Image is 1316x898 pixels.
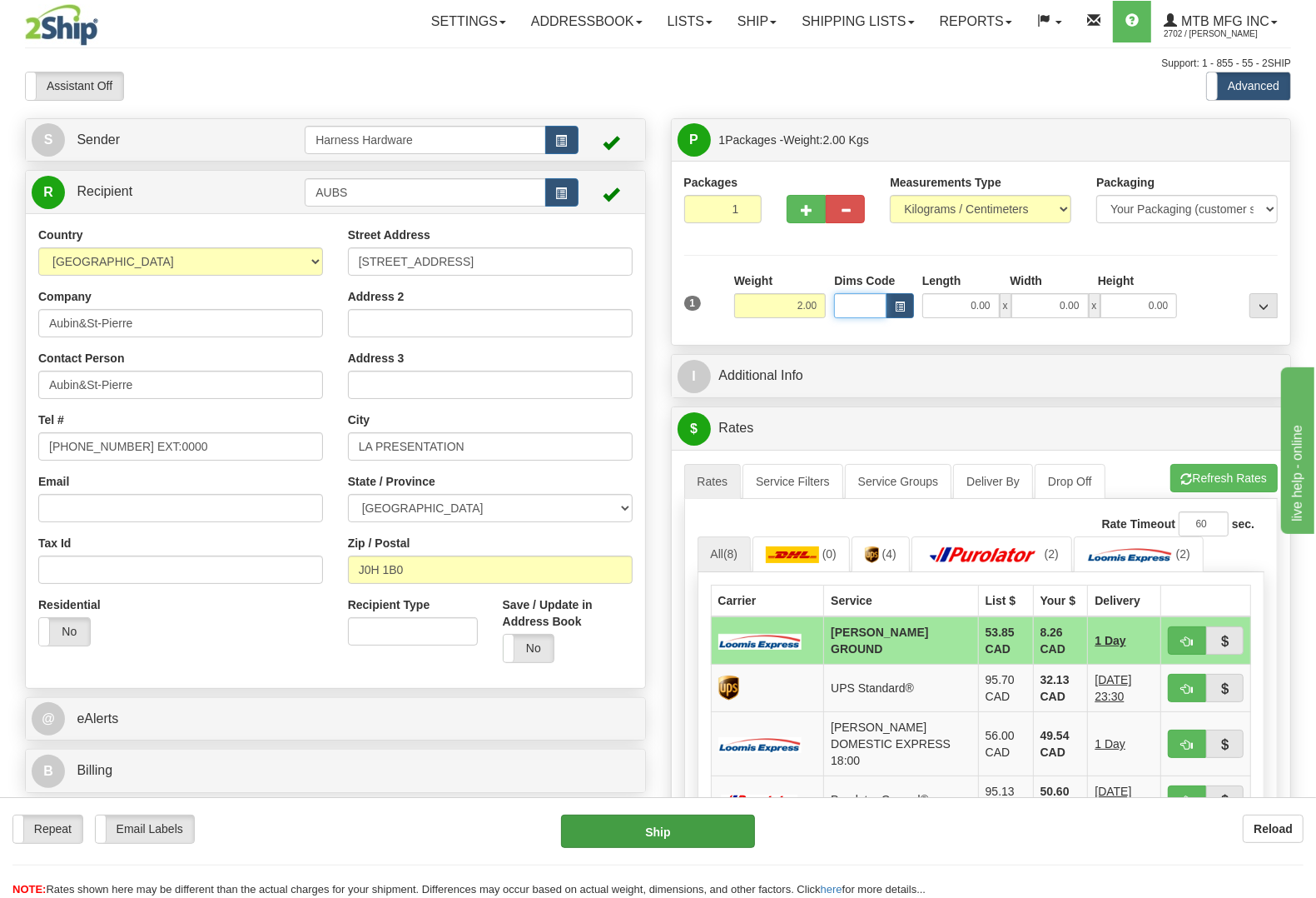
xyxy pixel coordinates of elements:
[684,174,738,191] label: Packages
[1033,665,1088,712] td: 32.13 CAD
[348,247,633,276] input: Enter a location
[519,1,655,42] a: Addressbook
[1033,776,1088,824] td: 50.60 CAD
[12,883,46,896] span: NOTE:
[978,712,1033,776] td: 56.00 CAD
[725,1,789,42] a: Ship
[38,227,83,243] label: Country
[718,795,802,806] img: Purolator
[305,178,545,207] input: Recipient Id
[1045,547,1059,561] span: (2)
[1164,26,1289,42] span: 2702 / [PERSON_NAME]
[1033,616,1088,665] td: 8.26 CAD
[32,123,65,157] span: S
[32,702,639,736] a: @ eAlerts
[922,272,961,289] label: Length
[1095,671,1154,705] span: 1 Day
[1232,516,1254,532] label: sec.
[1177,14,1269,28] span: MTB MFG INC
[12,10,154,30] div: live help - online
[1087,546,1173,563] img: Loomis Express
[925,546,1041,563] img: Purolator
[978,776,1033,824] td: 95.13 CAD
[348,596,430,613] label: Recipient Type
[655,1,725,42] a: Lists
[32,702,65,736] span: @
[1096,174,1155,191] label: Packaging
[684,464,742,499] a: Rates
[823,133,846,147] span: 2.00
[719,133,726,147] span: 1
[678,123,711,157] span: P
[348,227,430,243] label: Street Address
[678,123,1285,157] a: P 1Packages -Weight:2.00 Kgs
[1102,516,1175,532] label: Rate Timeout
[978,665,1033,712] td: 95.70 CAD
[38,288,92,305] label: Company
[734,272,772,289] label: Weight
[824,616,979,665] td: [PERSON_NAME] GROUND
[821,883,842,896] a: here
[684,296,702,311] span: 1
[348,412,370,428] label: City
[32,123,305,157] a: S Sender
[824,586,979,617] th: Service
[927,1,1025,42] a: Reports
[718,633,802,649] img: Loomis Express
[561,815,755,848] button: Ship
[678,412,1285,446] a: $Rates
[39,618,90,645] label: No
[824,776,979,824] td: Purolator Ground®
[978,586,1033,617] th: List $
[719,123,869,157] span: Packages -
[1278,364,1314,534] iframe: chat widget
[348,350,405,367] label: Address 3
[882,547,896,561] span: (4)
[503,596,633,630] label: Save / Update in Address Book
[1095,783,1154,816] span: 2 Days
[38,412,64,428] label: Tel #
[38,596,101,613] label: Residential
[504,635,554,661] label: No
[1010,272,1042,289] label: Width
[834,272,895,289] label: Dims Code
[1254,822,1293,836] b: Reload
[32,754,639,788] a: B Billing
[1033,586,1088,617] th: Your $
[789,1,926,42] a: Shipping lists
[38,473,69,490] label: Email
[678,412,711,446] span: $
[845,464,951,499] a: Service Groups
[678,360,711,393] span: I
[849,133,869,147] span: Kgs
[978,616,1033,665] td: 53.85 CAD
[711,586,824,617] th: Carrier
[25,57,1291,71] div: Support: 1 - 855 - 55 - 2SHIP
[1089,293,1100,318] span: x
[1000,293,1011,318] span: x
[783,133,868,147] span: Weight:
[77,184,132,198] span: Recipient
[723,547,737,561] span: (8)
[348,535,410,551] label: Zip / Postal
[96,816,194,842] label: Email Labels
[348,288,405,305] label: Address 2
[824,665,979,712] td: UPS Standard®
[1249,293,1278,318] div: ...
[890,174,1001,191] label: Measurements Type
[26,72,123,99] label: Assistant Off
[1176,547,1190,561] span: (2)
[32,176,65,209] span: R
[25,4,98,46] img: logo2702.jpg
[678,359,1285,393] a: IAdditional Info
[1098,272,1135,289] label: Height
[419,1,519,42] a: Settings
[718,736,802,752] img: Loomis Express
[77,763,112,777] span: Billing
[1151,1,1290,42] a: MTB MFG INC 2702 / [PERSON_NAME]
[305,126,545,154] input: Sender Id
[766,546,819,563] img: DHL
[718,676,739,701] img: UPS
[865,546,879,563] img: UPS
[1095,736,1125,752] span: 1 Day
